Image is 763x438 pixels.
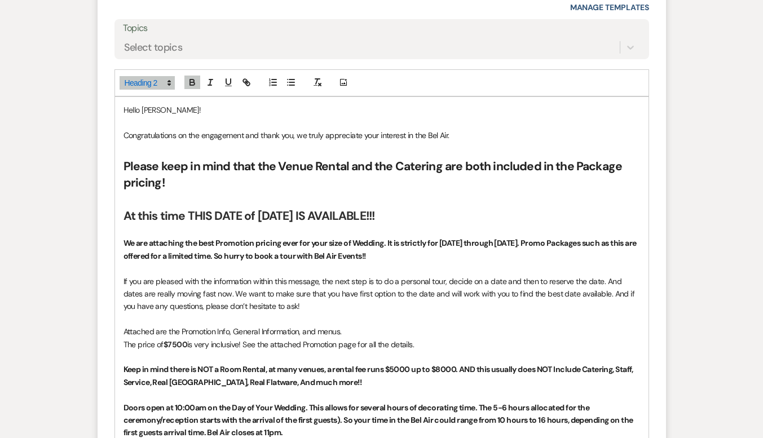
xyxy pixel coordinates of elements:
span: is very inclusive! See the attached Promotion page for all the details. [187,339,414,349]
strong: At this time THIS DATE of [DATE] IS AVAILABLE!!! [124,208,375,224]
strong: $7500 [164,339,187,349]
span: Attached are the Promotion Info, General Information, and menus. [124,326,342,337]
strong: Please keep in mind that the Venue Rental and the Catering are both included in the Package pricing! [124,158,625,191]
a: Manage Templates [570,2,649,12]
strong: Keep in mind there is NOT a Room Rental, at many venues, a rental fee runs $5000 up to $8000. AND... [124,364,635,387]
div: Select topics [124,39,183,55]
strong: Doors open at 10:00am on the Day of Your Wedding. This allows for several hours of decorating tim... [124,402,635,438]
label: Topics [123,20,641,37]
span: If you are pleased with the information within this message, the next step is to do a personal to... [124,276,637,312]
span: Congratulations on the engagement and thank you, we truly appreciate your interest in the Bel Air. [124,130,449,140]
span: The price of [124,339,164,349]
strong: We are attaching the best Promotion pricing ever for your size of Wedding. It is strictly for [DA... [124,238,638,260]
p: Hello [PERSON_NAME]! [124,104,640,116]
